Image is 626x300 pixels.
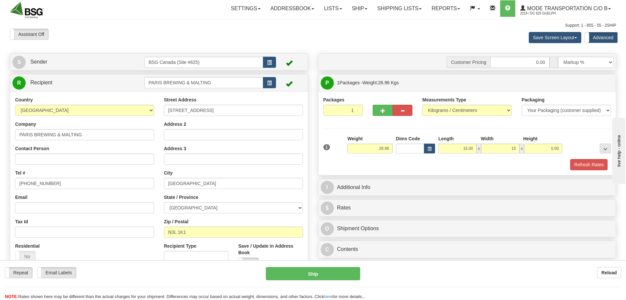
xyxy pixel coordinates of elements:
[447,57,490,68] span: Customer Pricing
[321,202,334,215] span: $
[12,55,144,69] a: S Sender
[144,57,263,68] input: Sender Id
[601,270,617,275] b: Reload
[611,116,625,183] iframe: chat widget
[164,145,186,152] label: Address 3
[226,0,266,17] a: Settings
[5,6,61,11] div: live help - online
[570,159,608,170] button: Refresh Rates
[164,194,198,201] label: State / Province
[337,80,340,85] span: 1
[372,0,427,17] a: Shipping lists
[321,76,614,90] a: P 1Packages -Weight:26.96 Kgs
[321,201,614,215] a: $Rates
[481,135,494,142] label: Width
[347,135,362,142] label: Weight
[164,218,189,225] label: Zip / Postal
[164,170,173,176] label: City
[321,243,334,256] span: C
[525,6,608,11] span: Mode Transportation c/o B
[15,170,25,176] label: Tel #
[266,267,360,280] button: Ship
[323,96,345,103] label: Packages
[15,251,35,262] label: No
[30,80,52,85] span: Recipient
[15,194,27,201] label: Email
[12,76,26,90] span: R
[515,0,616,17] a: Mode Transportation c/o B 2219 / DC 625 Guelph
[362,80,399,85] span: Weight:
[5,267,32,278] label: Repeat
[164,243,197,249] label: Recipient Type
[15,218,28,225] label: Tax Id
[337,76,399,89] span: Packages -
[266,0,319,17] a: Addressbook
[30,59,47,65] span: Sender
[529,32,581,43] button: Save Screen Layout
[321,222,334,235] span: O
[585,32,617,43] label: Advanced
[10,2,44,18] img: logo2219.jpg
[323,144,330,150] span: 1
[164,105,303,116] input: Enter a location
[10,23,616,28] div: Support: 1 - 855 - 55 - 2SHIP
[5,294,18,299] span: NOTE:
[321,243,614,256] a: CContents
[144,77,263,88] input: Recipient Id
[522,96,545,103] label: Packaging
[523,135,538,142] label: Height
[476,144,481,153] span: x
[164,96,197,103] label: Street Address
[378,80,390,85] span: 26.96
[164,121,186,127] label: Address 2
[239,258,258,268] label: No
[396,135,420,142] label: Dims Code
[520,10,569,17] span: 2219 / DC 625 Guelph
[319,0,347,17] a: Lists
[427,0,465,17] a: Reports
[597,267,621,278] button: Reload
[321,181,334,194] span: I
[321,222,614,235] a: OShipment Options
[321,76,334,90] span: P
[238,243,303,256] label: Save / Update in Address Book
[391,80,399,85] span: Kgs
[347,0,372,17] a: Ship
[12,56,26,69] span: S
[37,267,76,278] label: Email Labels
[15,145,49,152] label: Contact Person
[15,121,36,127] label: Company
[12,76,130,90] a: R Recipient
[600,144,611,153] div: ...
[422,96,466,103] label: Measurements Type
[15,243,40,249] label: Residential
[10,29,48,40] label: Assistant Off
[324,294,333,299] a: here
[321,181,614,194] a: IAdditional Info
[438,135,454,142] label: Length
[520,144,524,153] span: x
[15,96,33,103] label: Country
